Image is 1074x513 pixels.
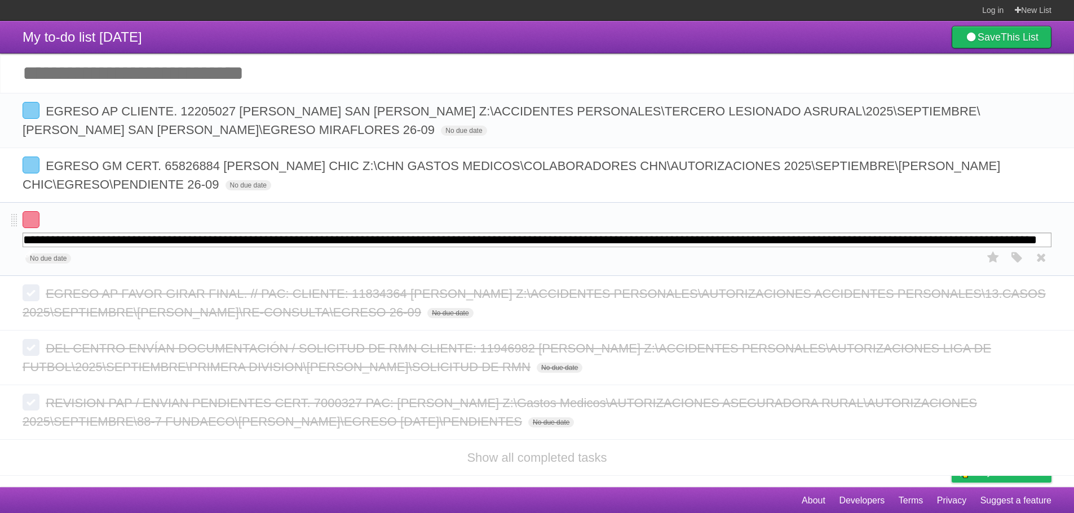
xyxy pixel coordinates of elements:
span: EGRESO AP CLIENTE. 12205027 [PERSON_NAME] SAN [PERSON_NAME] Z:\ACCIDENTES PERSONALES\TERCERO LESI... [23,104,980,137]
a: Suggest a feature [980,490,1051,511]
label: Done [23,339,39,356]
span: DEL CENTRO ENVÍAN DOCUMENTACIÓN / SOLICITUD DE RMN CLIENTE: 11946982 [PERSON_NAME] Z:\ACCIDENTES ... [23,341,991,374]
span: No due date [441,126,487,136]
label: Done [23,157,39,173]
span: No due date [25,253,71,264]
label: Done [23,394,39,411]
span: EGRESO GM CERT. 65826884 [PERSON_NAME] CHIC Z:\CHN GASTOS MEDICOS\COLABORADORES CHN\AUTORIZACIONE... [23,159,1000,191]
span: Buy me a coffee [975,462,1046,482]
span: REVISION PAP / ENVIAN PENDIENTES CERT. 7000327 PAC: [PERSON_NAME] Z:\Gastos Medicos\AUTORIZACIONE... [23,396,977,429]
a: SaveThis List [952,26,1051,48]
span: No due date [427,308,473,318]
label: Star task [983,248,1004,267]
span: No due date [226,180,271,190]
label: Done [23,102,39,119]
span: No due date [528,417,574,427]
label: Done [23,284,39,301]
a: Developers [839,490,885,511]
a: Show all completed tasks [467,450,607,465]
label: Done [23,211,39,228]
a: Privacy [937,490,966,511]
span: EGRESO AP FAVOR GIRAR FINAL. // PAC: CLIENTE: 11834364 [PERSON_NAME] Z:\ACCIDENTES PERSONALES\AUT... [23,287,1046,319]
a: About [802,490,825,511]
a: Terms [899,490,923,511]
span: My to-do list [DATE] [23,29,142,44]
span: No due date [537,363,582,373]
b: This List [1001,32,1038,43]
